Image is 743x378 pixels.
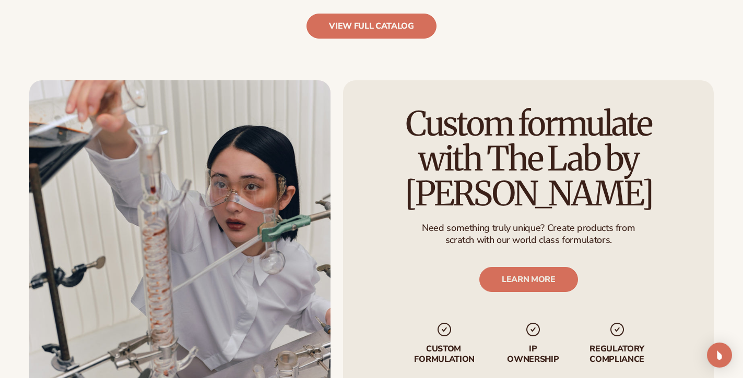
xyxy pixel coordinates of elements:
p: IP Ownership [506,344,559,364]
div: Open Intercom Messenger [707,343,732,368]
p: Need something truly unique? Create products from [422,222,635,234]
img: checkmark_svg [436,321,453,338]
img: checkmark_svg [608,321,625,338]
a: LEARN MORE [479,267,577,292]
img: checkmark_svg [524,321,541,338]
p: scratch with our world class formulators. [422,234,635,246]
p: Custom formulation [411,344,477,364]
a: view full catalog [306,14,437,39]
p: regulatory compliance [588,344,645,364]
h2: Custom formulate with The Lab by [PERSON_NAME] [372,106,685,212]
